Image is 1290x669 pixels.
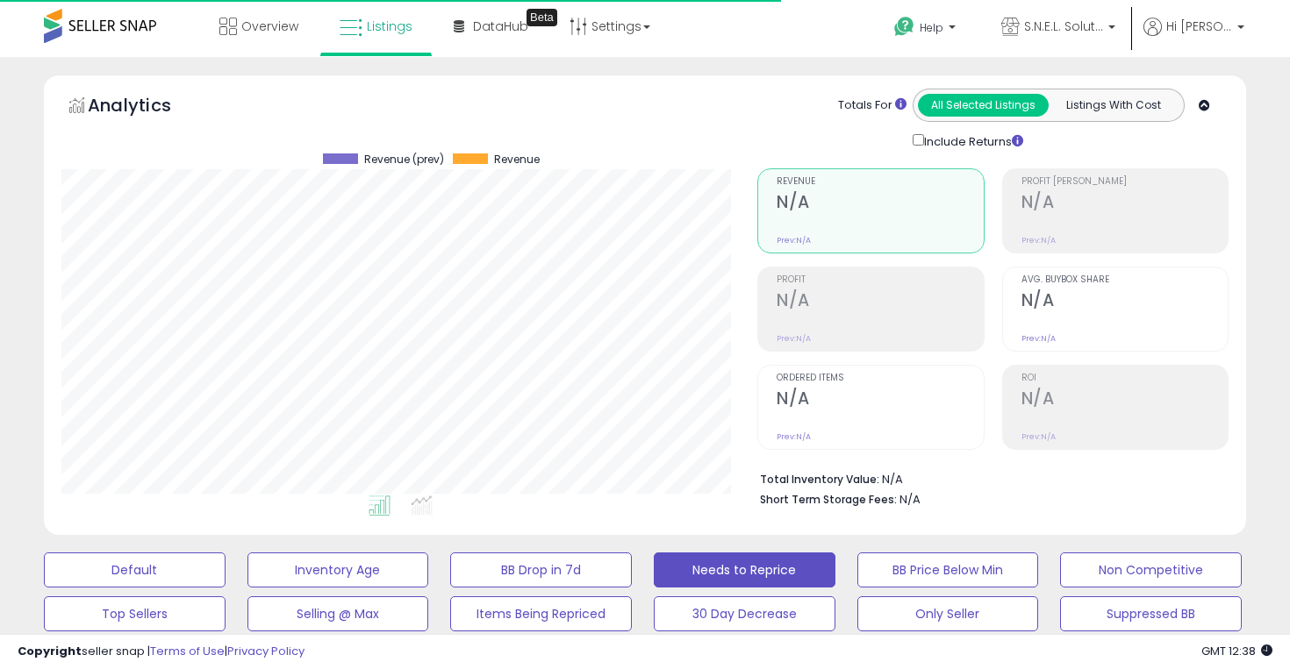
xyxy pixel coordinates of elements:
[227,643,305,659] a: Privacy Policy
[1021,388,1228,412] h2: N/A
[44,552,226,587] button: Default
[1166,18,1232,35] span: Hi [PERSON_NAME]
[1021,333,1056,344] small: Prev: N/A
[364,153,444,166] span: Revenue (prev)
[1021,431,1056,442] small: Prev: N/A
[1060,552,1242,587] button: Non Competitive
[18,644,305,660] div: seller snap | |
[1143,18,1244,57] a: Hi [PERSON_NAME]
[1021,192,1228,216] h2: N/A
[1024,18,1103,35] span: S.N.E.L. Solutions
[654,596,835,631] button: 30 Day Decrease
[1021,290,1228,314] h2: N/A
[1021,374,1228,383] span: ROI
[777,388,983,412] h2: N/A
[494,153,540,166] span: Revenue
[44,596,226,631] button: Top Sellers
[899,131,1044,151] div: Include Returns
[473,18,528,35] span: DataHub
[777,177,983,187] span: Revenue
[1021,235,1056,246] small: Prev: N/A
[760,492,897,507] b: Short Term Storage Fees:
[920,20,943,35] span: Help
[88,93,205,122] h5: Analytics
[18,643,82,659] strong: Copyright
[857,596,1039,631] button: Only Seller
[450,552,632,587] button: BB Drop in 7d
[1060,596,1242,631] button: Suppressed BB
[760,472,879,487] b: Total Inventory Value:
[241,18,298,35] span: Overview
[838,97,907,114] div: Totals For
[760,467,1215,488] li: N/A
[880,3,973,57] a: Help
[367,18,412,35] span: Listings
[918,94,1049,117] button: All Selected Listings
[1201,643,1272,659] span: 2025-08-13 12:38 GMT
[1048,94,1179,117] button: Listings With Cost
[1021,177,1228,187] span: Profit [PERSON_NAME]
[1021,275,1228,285] span: Avg. Buybox Share
[527,9,557,26] div: Tooltip anchor
[150,643,225,659] a: Terms of Use
[899,491,921,508] span: N/A
[893,16,915,38] i: Get Help
[777,333,811,344] small: Prev: N/A
[654,552,835,587] button: Needs to Reprice
[777,235,811,246] small: Prev: N/A
[777,374,983,383] span: Ordered Items
[777,275,983,285] span: Profit
[247,552,429,587] button: Inventory Age
[857,552,1039,587] button: BB Price Below Min
[247,596,429,631] button: Selling @ Max
[777,290,983,314] h2: N/A
[777,431,811,442] small: Prev: N/A
[777,192,983,216] h2: N/A
[450,596,632,631] button: Items Being Repriced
